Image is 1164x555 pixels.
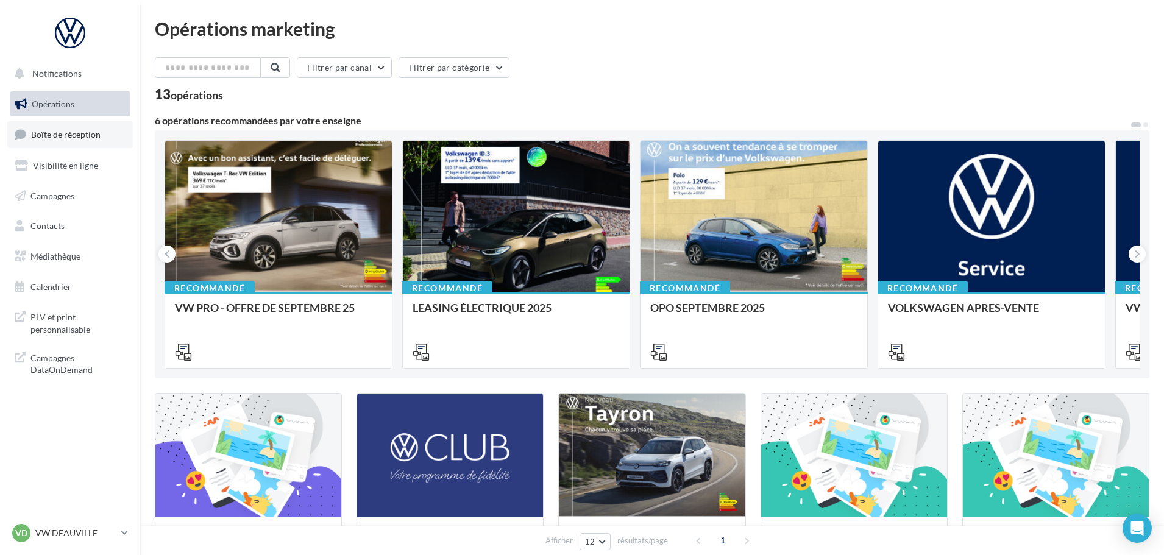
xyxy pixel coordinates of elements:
button: Filtrer par catégorie [399,57,509,78]
div: opérations [171,90,223,101]
div: OPO SEPTEMBRE 2025 [650,302,857,326]
a: Visibilité en ligne [7,153,133,179]
span: 12 [585,537,595,546]
a: VD VW DEAUVILLE [10,521,130,545]
a: Médiathèque [7,244,133,269]
span: PLV et print personnalisable [30,309,126,335]
span: Boîte de réception [31,129,101,140]
div: Recommandé [165,281,255,295]
span: Campagnes DataOnDemand [30,350,126,376]
p: VW DEAUVILLE [35,527,116,539]
span: Opérations [32,99,74,109]
a: Boîte de réception [7,121,133,147]
span: Visibilité en ligne [33,160,98,171]
span: Notifications [32,68,82,79]
div: Recommandé [878,281,968,295]
div: Recommandé [640,281,730,295]
span: Campagnes [30,190,74,200]
div: LEASING ÉLECTRIQUE 2025 [413,302,620,326]
a: Campagnes DataOnDemand [7,345,133,381]
div: Recommandé [402,281,492,295]
span: Calendrier [30,281,71,292]
span: VD [15,527,27,539]
span: résultats/page [617,535,668,546]
span: Afficher [545,535,573,546]
a: Opérations [7,91,133,117]
button: Filtrer par canal [297,57,392,78]
div: VOLKSWAGEN APRES-VENTE [888,302,1095,326]
span: Médiathèque [30,251,80,261]
a: PLV et print personnalisable [7,304,133,340]
button: Notifications [7,61,128,87]
div: Opérations marketing [155,19,1149,38]
a: Contacts [7,213,133,239]
button: 12 [580,533,611,550]
a: Campagnes [7,183,133,209]
div: 13 [155,88,223,101]
a: Calendrier [7,274,133,300]
div: VW PRO - OFFRE DE SEPTEMBRE 25 [175,302,382,326]
div: Open Intercom Messenger [1123,514,1152,543]
span: Contacts [30,221,65,231]
span: 1 [713,531,733,550]
div: 6 opérations recommandées par votre enseigne [155,116,1130,125]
